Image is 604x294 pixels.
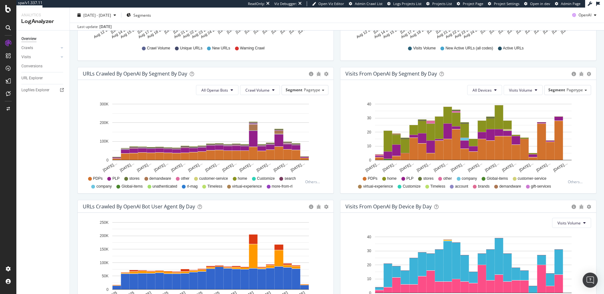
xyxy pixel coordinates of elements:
text: Aug 23 2025 [191,25,212,39]
span: Admin Crawl List [355,1,383,6]
span: PDPs [368,176,377,181]
text: 150K [100,247,109,252]
button: All Openai Bots [196,85,238,95]
div: Others... [568,179,585,184]
a: Admin Page [555,1,580,6]
div: Open Intercom Messenger [583,273,598,288]
span: Segment [286,87,302,93]
text: 20 [367,130,372,134]
div: Viz Debugger: [274,1,297,6]
span: demandware [149,176,171,181]
span: virtual-experience [232,184,262,189]
div: circle-info [572,72,576,76]
text: Aug 15 2025 [382,25,403,39]
text: 10 [367,277,372,281]
button: OpenAI [570,10,599,20]
text: Aug 24 2025 [463,25,484,39]
span: Logs Projects List [393,1,422,6]
text: Aug 17 2025 [137,25,158,39]
span: stores [129,176,140,181]
div: URLs Crawled by OpenAI By Segment By Day [83,71,187,77]
span: PLP [406,176,414,181]
span: Unique URLs [180,46,202,51]
text: 0 [106,158,109,162]
span: Segments [133,12,151,18]
text: 50K [102,274,109,278]
span: Pagetype [567,87,583,93]
button: Segments [124,10,154,20]
button: All Devices [467,85,502,95]
button: [DATE] - [DATE] [75,10,119,20]
a: URL Explorer [21,75,65,82]
div: A chart. [345,100,591,173]
span: New Active URLs (all codes) [445,46,493,51]
span: Open in dev [530,1,550,6]
div: Others... [305,179,323,184]
span: Projects List [432,1,452,6]
svg: A chart. [83,100,328,173]
span: demandware [499,184,521,189]
button: Visits Volume [552,218,591,228]
div: circle-info [572,205,576,209]
text: 10 [367,144,372,148]
span: Admin Page [561,1,580,6]
div: Last update [77,24,112,30]
span: company [462,176,477,181]
a: Project Page [457,1,483,6]
span: unathenticated [153,184,177,189]
text: 40 [367,235,372,239]
text: Aug 18 2025 [146,25,167,39]
text: Aug 17 2025 [400,25,421,39]
span: account [455,184,468,189]
span: other [443,176,452,181]
div: Conversions [21,63,42,70]
div: gear [587,205,591,209]
button: Visits Volume [504,85,543,95]
text: 30 [367,116,372,120]
text: Aug 12 2025 [93,25,114,39]
text: Aug 18 2025 [409,25,430,39]
div: bug [316,72,321,76]
span: Timeless [207,184,222,189]
div: Overview [21,36,36,42]
div: Visits from OpenAI By Segment By Day [345,71,437,77]
span: home [238,176,247,181]
div: gear [587,72,591,76]
div: bug [579,72,584,76]
div: circle-info [309,205,313,209]
span: Segment [548,87,565,93]
a: Logfiles Explorer [21,87,65,93]
text: 30 [367,249,372,253]
a: Crawls [21,45,59,51]
div: [DATE] [99,24,112,30]
span: search [284,176,296,181]
span: gift-services [531,184,551,189]
span: Active URLs [503,46,524,51]
span: company [96,184,112,189]
text: Aug 21 2025 [173,25,194,39]
div: URLs Crawled by OpenAI bot User Agent By Day [83,203,195,210]
span: Visits Volume [557,220,581,226]
span: Project Settings [494,1,519,6]
div: circle-info [309,72,313,76]
span: New URLs [212,46,230,51]
div: bug [316,205,321,209]
a: Conversions [21,63,65,70]
div: Visits From OpenAI By Device By Day [345,203,432,210]
a: Open in dev [524,1,550,6]
text: Aug 22 2025 [445,25,466,39]
span: Project Page [463,1,483,6]
a: Open Viz Editor [312,1,344,6]
a: Logs Projects List [387,1,422,6]
text: Aug 14 2025 [373,25,394,39]
text: Aug 21 2025 [436,25,456,39]
div: ReadOnly: [248,1,265,6]
span: Pagetype [304,87,320,93]
span: PDPs [93,176,103,181]
span: virtual-experience [363,184,393,189]
span: home [387,176,397,181]
span: Global-items [121,184,143,189]
text: 20 [367,263,372,267]
div: Crawls [21,45,33,51]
